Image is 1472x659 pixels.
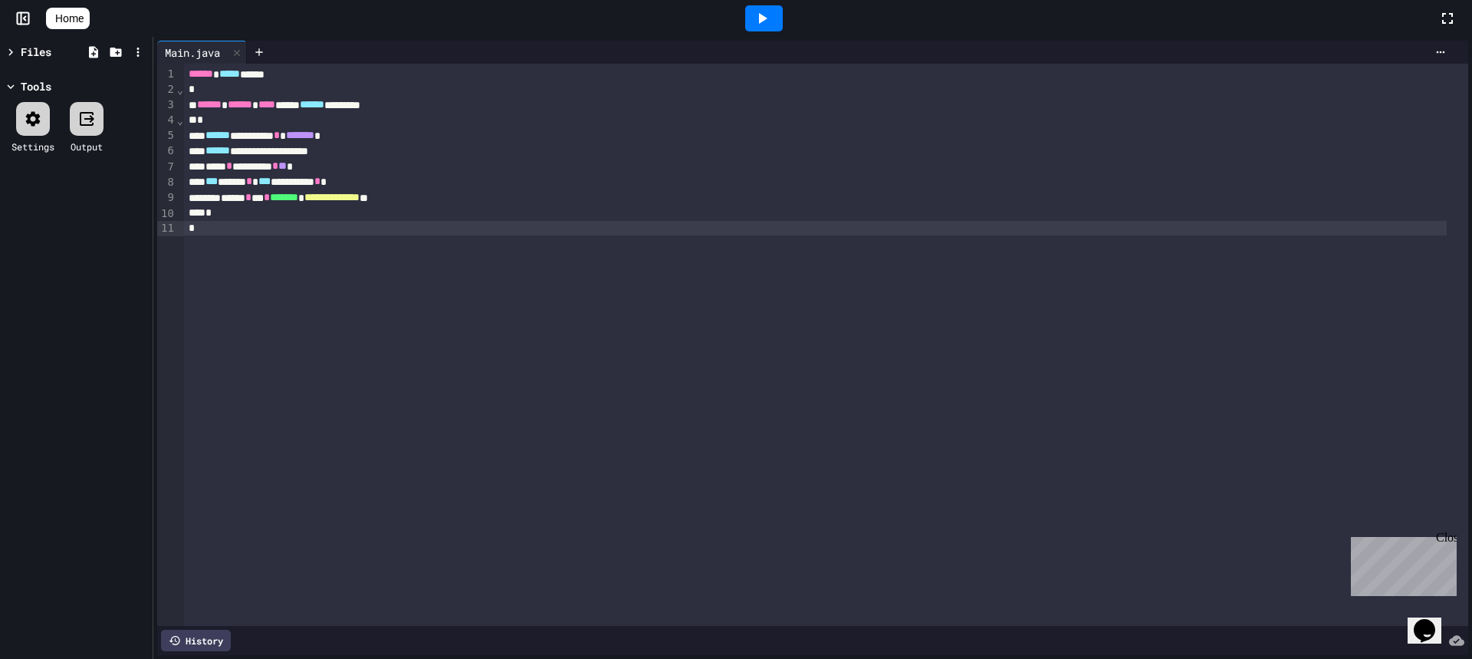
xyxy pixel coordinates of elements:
[21,78,51,94] div: Tools
[157,97,176,113] div: 3
[157,41,247,64] div: Main.java
[157,175,176,190] div: 8
[157,221,176,236] div: 11
[157,67,176,82] div: 1
[71,140,103,153] div: Output
[157,113,176,128] div: 4
[11,140,54,153] div: Settings
[157,128,176,143] div: 5
[157,190,176,206] div: 9
[157,160,176,175] div: 7
[157,206,176,222] div: 10
[157,143,176,159] div: 6
[157,44,228,61] div: Main.java
[161,630,231,651] div: History
[6,6,106,97] div: Chat with us now!Close
[46,8,90,29] a: Home
[176,114,184,127] span: Fold line
[1345,531,1457,596] iframe: chat widget
[21,44,51,60] div: Files
[55,11,84,26] span: Home
[157,82,176,97] div: 2
[1408,598,1457,644] iframe: chat widget
[176,84,184,96] span: Fold line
